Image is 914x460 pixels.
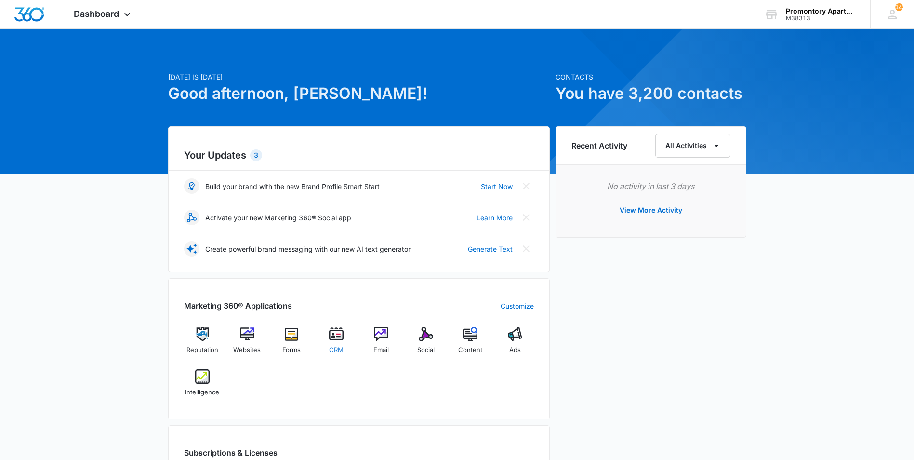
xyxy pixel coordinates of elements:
[571,140,627,151] h6: Recent Activity
[407,327,444,362] a: Social
[452,327,489,362] a: Content
[329,345,344,355] span: CRM
[571,180,730,192] p: No activity in last 3 days
[655,134,730,158] button: All Activities
[518,241,534,257] button: Close
[518,178,534,194] button: Close
[497,327,534,362] a: Ads
[233,345,261,355] span: Websites
[168,72,550,82] p: [DATE] is [DATE]
[184,327,221,362] a: Reputation
[318,327,355,362] a: CRM
[518,210,534,225] button: Close
[184,148,534,162] h2: Your Updates
[556,72,746,82] p: Contacts
[205,213,351,223] p: Activate your new Marketing 360® Social app
[786,7,856,15] div: account name
[168,82,550,105] h1: Good afternoon, [PERSON_NAME]!
[895,3,903,11] div: notifications count
[74,9,119,19] span: Dashboard
[363,327,400,362] a: Email
[458,345,482,355] span: Content
[186,345,218,355] span: Reputation
[250,149,262,161] div: 3
[282,345,301,355] span: Forms
[373,345,389,355] span: Email
[185,388,219,397] span: Intelligence
[184,447,278,459] h2: Subscriptions & Licenses
[556,82,746,105] h1: You have 3,200 contacts
[477,213,513,223] a: Learn More
[786,15,856,22] div: account id
[184,369,221,404] a: Intelligence
[468,244,513,254] a: Generate Text
[205,244,411,254] p: Create powerful brand messaging with our new AI text generator
[184,300,292,311] h2: Marketing 360® Applications
[501,301,534,311] a: Customize
[610,199,692,222] button: View More Activity
[481,181,513,191] a: Start Now
[205,181,380,191] p: Build your brand with the new Brand Profile Smart Start
[417,345,435,355] span: Social
[509,345,521,355] span: Ads
[895,3,903,11] span: 143
[228,327,265,362] a: Websites
[273,327,310,362] a: Forms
